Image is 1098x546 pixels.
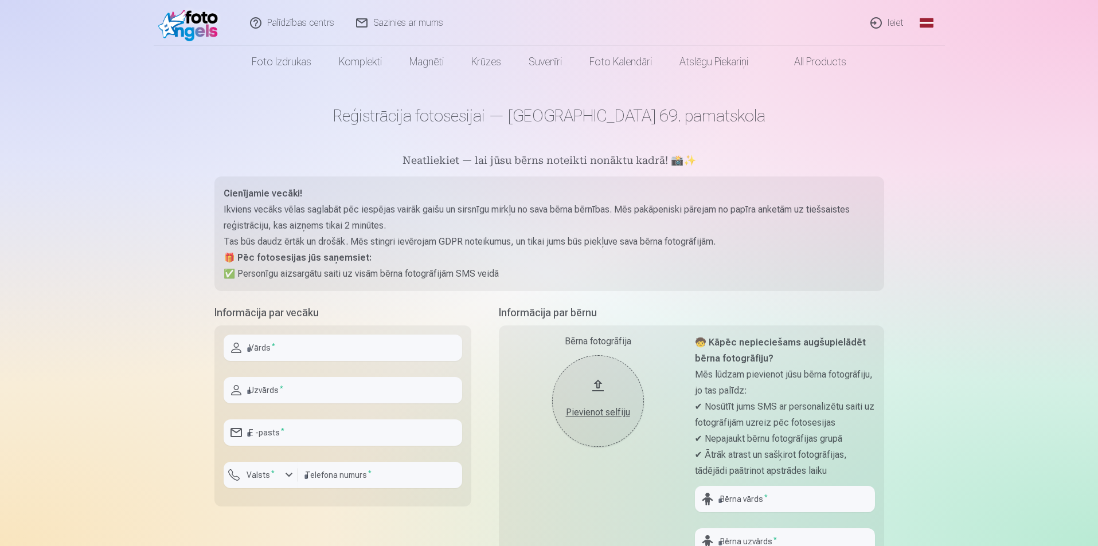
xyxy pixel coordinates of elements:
[552,355,644,447] button: Pievienot selfiju
[695,399,875,431] p: ✔ Nosūtīt jums SMS ar personalizētu saiti uz fotogrāfijām uzreiz pēc fotosesijas
[695,431,875,447] p: ✔ Nepajaukt bērnu fotogrāfijas grupā
[158,5,224,41] img: /fa1
[695,447,875,479] p: ✔ Ātrāk atrast un sašķirot fotogrāfijas, tādējādi paātrinot apstrādes laiku
[695,337,866,364] strong: 🧒 Kāpēc nepieciešams augšupielādēt bērna fotogrāfiju?
[224,266,875,282] p: ✅ Personīgu aizsargātu saiti uz visām bērna fotogrāfijām SMS veidā
[214,305,471,321] h5: Informācija par vecāku
[695,367,875,399] p: Mēs lūdzam pievienot jūsu bērna fotogrāfiju, jo tas palīdz:
[224,234,875,250] p: Tas būs daudz ērtāk un drošāk. Mēs stingri ievērojam GDPR noteikumus, un tikai jums būs piekļuve ...
[515,46,576,78] a: Suvenīri
[238,46,325,78] a: Foto izdrukas
[458,46,515,78] a: Krūzes
[214,105,884,126] h1: Reģistrācija fotosesijai — [GEOGRAPHIC_DATA] 69. pamatskola
[499,305,884,321] h5: Informācija par bērnu
[224,202,875,234] p: Ikviens vecāks vēlas saglabāt pēc iespējas vairāk gaišu un sirsnīgu mirkļu no sava bērna bērnības...
[242,469,279,481] label: Valsts
[224,462,298,488] button: Valsts*
[224,252,372,263] strong: 🎁 Pēc fotosesijas jūs saņemsiet:
[214,154,884,170] h5: Neatliekiet — lai jūsu bērns noteikti nonāktu kadrā! 📸✨
[666,46,762,78] a: Atslēgu piekariņi
[508,335,688,348] div: Bērna fotogrāfija
[576,46,666,78] a: Foto kalendāri
[762,46,860,78] a: All products
[224,188,302,199] strong: Cienījamie vecāki!
[325,46,396,78] a: Komplekti
[396,46,458,78] a: Magnēti
[564,406,632,419] div: Pievienot selfiju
